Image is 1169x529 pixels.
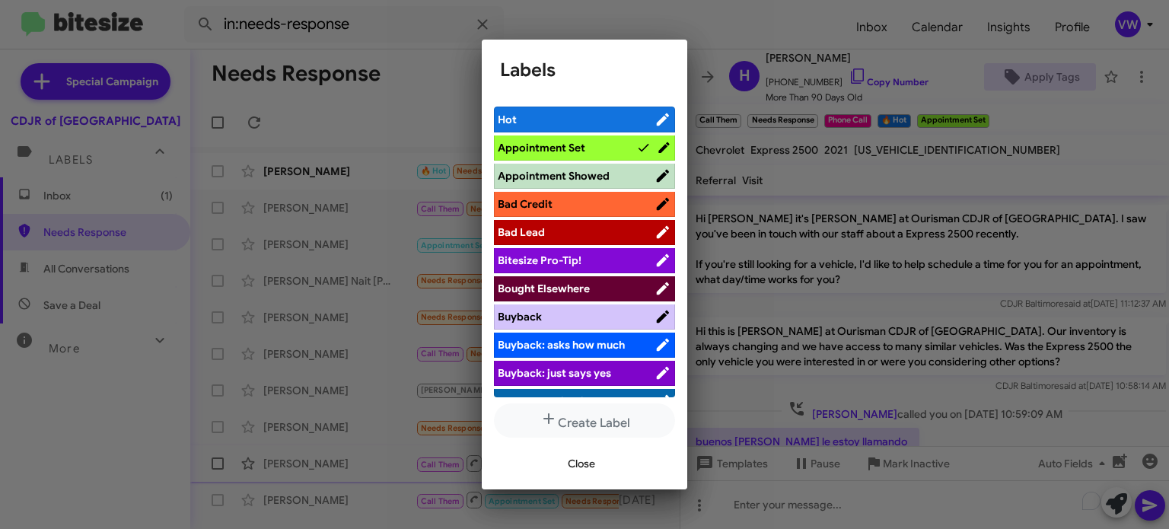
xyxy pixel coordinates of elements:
span: Appointment Showed [498,169,610,183]
span: Bought Elsewhere [498,282,590,295]
button: Create Label [494,403,675,438]
span: Buyback: asks how much [498,338,625,352]
span: Bad Lead [498,225,545,239]
span: Appointment Set [498,141,585,155]
span: Close [568,450,595,477]
span: Buyback [498,310,542,323]
button: Close [556,450,607,477]
span: Hot [498,113,517,126]
span: Bad Credit [498,197,553,211]
h1: Labels [500,58,669,82]
span: Buyback: just says yes [498,366,611,380]
span: Buyback: objection [498,394,597,408]
span: Bitesize Pro-Tip! [498,253,581,267]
